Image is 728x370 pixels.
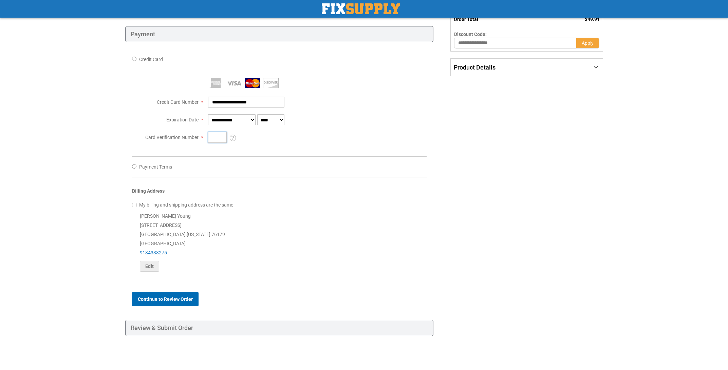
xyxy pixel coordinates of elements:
[245,78,260,88] img: MasterCard
[132,188,427,198] div: Billing Address
[263,78,279,88] img: Discover
[125,26,434,42] div: Payment
[145,135,199,140] span: Card Verification Number
[139,57,163,62] span: Credit Card
[454,32,487,37] span: Discount Code:
[125,320,434,336] div: Review & Submit Order
[576,38,599,48] button: Apply
[322,3,400,14] img: Fix Industrial Supply
[140,261,159,272] button: Edit
[140,250,167,255] a: 9134338275
[582,40,594,46] span: Apply
[132,292,199,306] button: Continue to Review Order
[187,232,210,237] span: [US_STATE]
[322,3,400,14] a: store logo
[454,17,478,22] strong: Order Total
[145,264,154,269] span: Edit
[157,99,199,105] span: Credit Card Number
[139,164,172,170] span: Payment Terms
[138,296,193,302] span: Continue to Review Order
[585,17,600,22] span: $49.91
[454,64,496,71] span: Product Details
[208,78,224,88] img: American Express
[166,117,199,122] span: Expiration Date
[226,78,242,88] img: Visa
[139,202,233,208] span: My billing and shipping address are the same
[132,212,427,272] div: [PERSON_NAME] Young [STREET_ADDRESS] [GEOGRAPHIC_DATA] , 76179 [GEOGRAPHIC_DATA]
